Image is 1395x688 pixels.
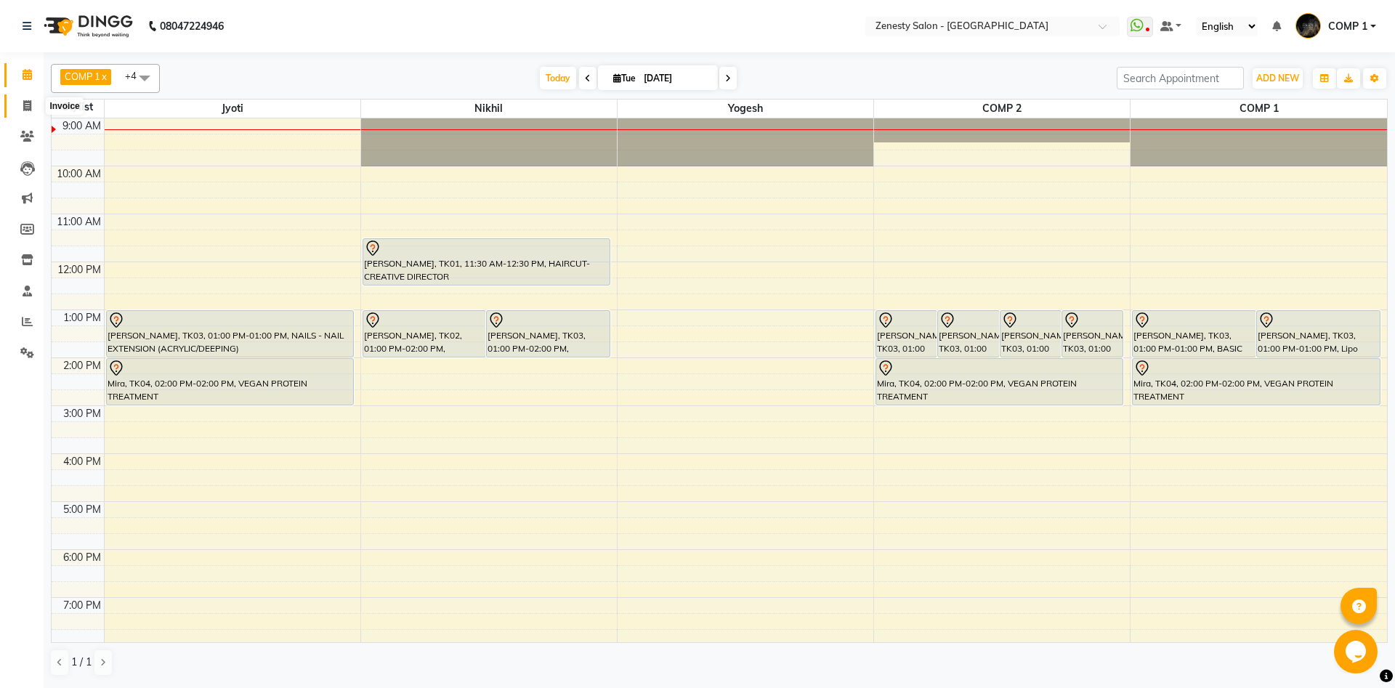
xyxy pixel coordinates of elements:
a: x [100,70,107,82]
span: Yogesh [618,100,873,118]
div: 12:00 PM [54,262,104,278]
span: 1 / 1 [71,655,92,670]
div: 5:00 PM [60,502,104,517]
span: +4 [125,70,147,81]
span: Jyoti [105,100,360,118]
div: [PERSON_NAME], TK03, 01:00 PM-01:00 PM, NAILS - NAIL EXTENSION (ACRYLIC/DEEPING) [1000,311,1061,357]
div: Invoice [46,97,83,115]
span: COMP 1 [1328,19,1367,34]
div: 1:00 PM [60,310,104,325]
div: [PERSON_NAME], TK01, 11:30 AM-12:30 PM, HAIRCUT-CREATIVE DIRECTOR [363,239,610,285]
div: [PERSON_NAME], TK02, 01:00 PM-02:00 PM, HAIRCUT-CREATIVE DIRECTOR [363,311,486,357]
input: 2025-10-07 [639,68,712,89]
div: [PERSON_NAME], TK03, 01:00 PM-01:00 PM, Lipo Waxing - FULL ARMS [938,311,998,357]
span: COMP 1 [1131,100,1387,118]
img: COMP 1 [1295,13,1321,39]
img: logo [37,6,137,46]
span: COMP 1 [65,70,100,82]
span: ADD NEW [1256,73,1299,84]
div: 3:00 PM [60,406,104,421]
div: 10:00 AM [54,166,104,182]
div: Mira, TK04, 02:00 PM-02:00 PM, VEGAN PROTEIN TREATMENT [1133,359,1380,405]
div: 6:00 PM [60,550,104,565]
div: [PERSON_NAME], TK03, 01:00 PM-02:00 PM, HAIRCUT-CREATIVE DIRECTOR [1062,311,1123,357]
span: Tue [610,73,639,84]
div: 9:00 AM [60,118,104,134]
div: [PERSON_NAME], TK03, 01:00 PM-01:00 PM, BASIC FACIAL - HYDRATE (FOR NORMAL TO [MEDICAL_DATA]) [876,311,937,357]
input: Search Appointment [1117,67,1244,89]
iframe: chat widget [1334,630,1380,673]
div: [PERSON_NAME], TK03, 01:00 PM-01:00 PM, Lipo Waxing - FULL ARMS [1257,311,1380,357]
div: [PERSON_NAME], TK03, 01:00 PM-01:00 PM, NAILS - NAIL EXTENSION (ACRYLIC/DEEPING) [107,311,353,357]
div: Mira, TK04, 02:00 PM-02:00 PM, VEGAN PROTEIN TREATMENT [876,359,1123,405]
button: ADD NEW [1253,68,1303,89]
div: Mira, TK04, 02:00 PM-02:00 PM, VEGAN PROTEIN TREATMENT [107,359,353,405]
span: Today [540,67,576,89]
div: 11:00 AM [54,214,104,230]
div: 2:00 PM [60,358,104,373]
div: 7:00 PM [60,598,104,613]
div: [PERSON_NAME], TK03, 01:00 PM-02:00 PM, HAIRCUT-CREATIVE DIRECTOR [487,311,610,357]
span: COMP 2 [874,100,1130,118]
div: [PERSON_NAME], TK03, 01:00 PM-01:00 PM, BASIC FACIAL - HYDRATE (FOR NORMAL TO [MEDICAL_DATA]) [1133,311,1255,357]
span: Nikhil [361,100,617,118]
div: 4:00 PM [60,454,104,469]
b: 08047224946 [160,6,224,46]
